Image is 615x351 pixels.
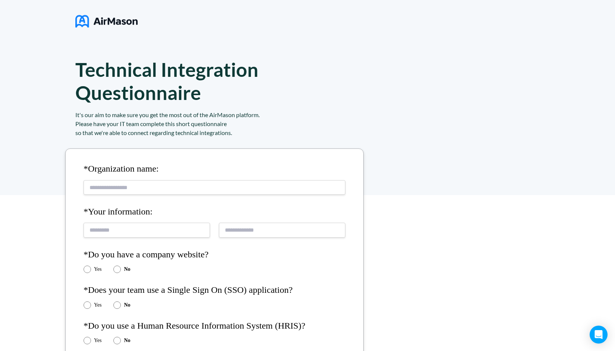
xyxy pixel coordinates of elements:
[84,321,345,331] h4: *Do you use a Human Resource Information System (HRIS)?
[84,285,345,295] h4: *Does your team use a Single Sign On (SSO) application?
[75,58,294,104] h1: Technical Integration Questionnaire
[94,338,101,344] label: Yes
[84,164,345,174] h4: *Organization name:
[84,207,345,217] h4: *Your information:
[84,250,345,260] h4: *Do you have a company website?
[124,302,130,308] label: No
[590,326,608,344] div: Open Intercom Messenger
[75,119,381,128] div: Please have your IT team complete this short questionnaire
[124,338,130,344] label: No
[94,302,101,308] label: Yes
[124,266,130,272] label: No
[75,12,138,31] img: logo
[75,128,381,137] div: so that we're able to connect regarding technical integrations.
[94,266,101,272] label: Yes
[75,110,381,119] div: It's our aim to make sure you get the most out of the AirMason platform.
